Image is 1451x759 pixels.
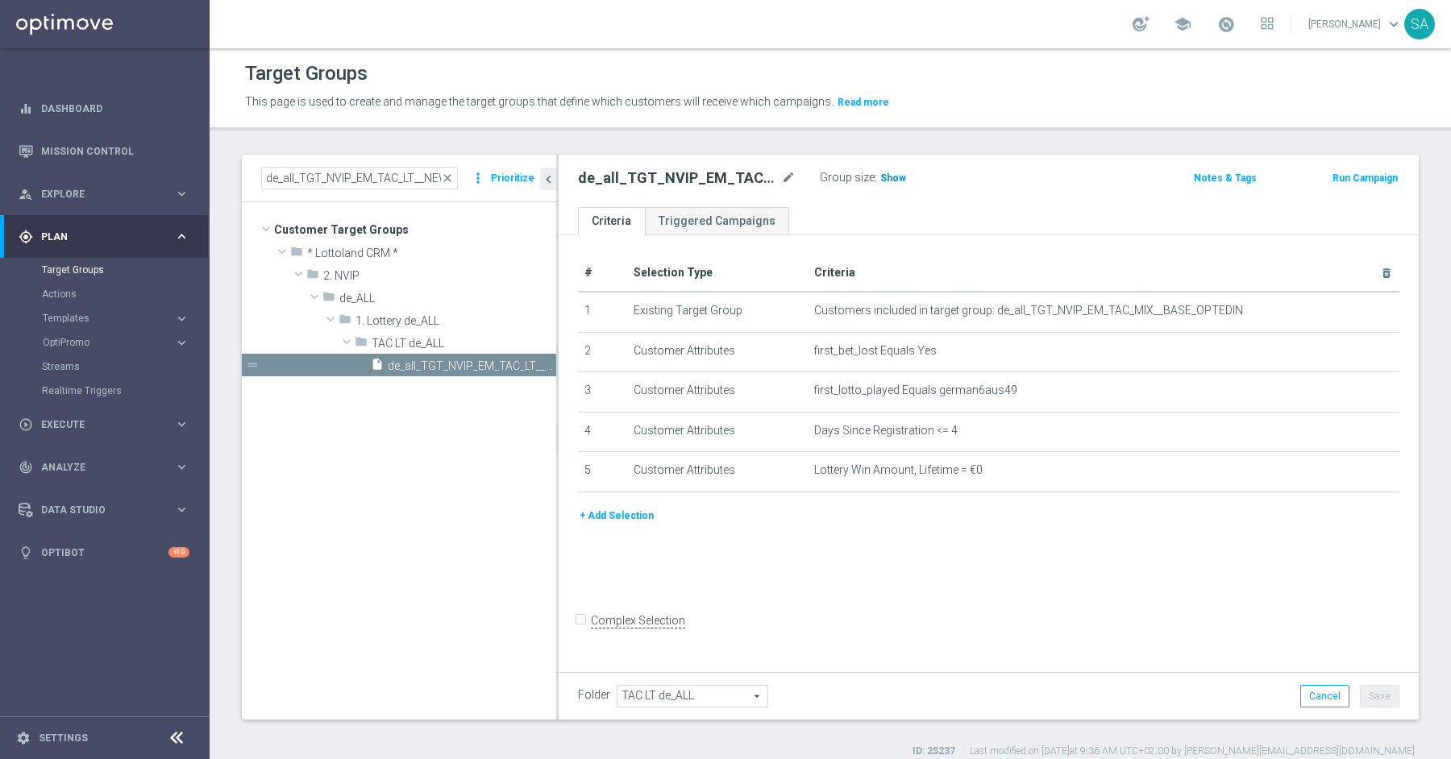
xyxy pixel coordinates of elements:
[306,268,319,286] i: folder
[1385,15,1403,33] span: keyboard_arrow_down
[814,463,983,477] span: Lottery Win Amount, Lifetime = €0
[41,87,189,130] a: Dashboard
[274,218,556,241] span: Customer Target Groups
[578,688,610,702] label: Folder
[19,230,33,244] i: gps_fixed
[18,145,190,158] button: Mission Control
[19,417,174,432] div: Execute
[578,255,627,292] th: #
[441,172,454,185] span: close
[18,504,190,516] button: Data Studio keyboard_arrow_right
[41,130,189,172] a: Mission Control
[339,313,351,331] i: folder
[41,189,174,199] span: Explore
[41,531,168,574] a: Optibot
[578,507,655,525] button: + Add Selection
[174,502,189,517] i: keyboard_arrow_right
[42,330,208,355] div: OptiPromo
[489,168,537,189] button: Prioritize
[41,420,174,429] span: Execute
[578,372,627,413] td: 3
[355,335,368,354] i: folder
[645,207,789,235] a: Triggered Campaigns
[541,172,556,187] i: chevron_left
[627,255,808,292] th: Selection Type
[578,168,778,188] h2: de_all_TGT_NVIP_EM_TAC_LT__NEW_649_1STBETLOST
[168,547,189,558] div: +10
[814,424,958,438] span: Days Since Registration <= 4
[19,460,174,475] div: Analyze
[470,167,486,189] i: more_vert
[43,313,158,323] span: Templates
[42,312,190,325] button: Templates keyboard_arrow_right
[174,311,189,326] i: keyboard_arrow_right
[43,313,174,323] div: Templates
[814,304,1243,317] span: Customers included in target group: de_all_TGT_NVIP_EM_TAC_MIX__BASE_OPTEDIN
[578,412,627,452] td: 4
[307,247,556,260] span: * Lottoland CRM *
[42,282,208,306] div: Actions
[18,546,190,559] button: lightbulb Optibot +10
[19,531,189,574] div: Optibot
[41,505,174,515] span: Data Studio
[19,87,189,130] div: Dashboard
[339,292,556,305] span: de_ALL
[43,338,158,347] span: OptiPromo
[627,372,808,413] td: Customer Attributes
[371,358,384,376] i: insert_drive_file
[540,168,556,190] button: chevron_left
[261,167,458,189] input: Quick find group or folder
[814,384,1017,397] span: first_lotto_played Equals german6aus49
[174,417,189,432] i: keyboard_arrow_right
[42,288,168,301] a: Actions
[388,359,556,373] span: de_all_TGT_NVIP_EM_TAC_LT__NEW_649_1STBETLOST
[174,229,189,244] i: keyboard_arrow_right
[1380,267,1393,280] i: delete_forever
[18,230,190,243] button: gps_fixed Plan keyboard_arrow_right
[19,230,174,244] div: Plan
[42,379,208,403] div: Realtime Triggers
[290,245,303,263] i: folder
[18,418,190,431] button: play_circle_outline Execute keyboard_arrow_right
[19,503,174,517] div: Data Studio
[39,733,88,743] a: Settings
[1360,685,1399,707] button: Save
[627,292,808,332] td: Existing Target Group
[1307,12,1404,36] a: [PERSON_NAME]keyboard_arrow_down
[627,332,808,372] td: Customer Attributes
[41,462,174,472] span: Analyze
[372,337,556,350] span: TAC LT de_ALL
[578,452,627,492] td: 5
[18,188,190,201] button: person_search Explore keyboard_arrow_right
[18,102,190,115] button: equalizer Dashboard
[1192,169,1258,187] button: Notes & Tags
[19,130,189,172] div: Mission Control
[19,545,33,560] i: lightbulb
[322,290,335,309] i: folder
[627,452,808,492] td: Customer Attributes
[913,744,955,758] label: ID: 25237
[1174,15,1191,33] span: school
[578,207,645,235] a: Criteria
[19,187,174,201] div: Explore
[245,95,834,108] span: This page is used to create and manage the target groups that define which customers will receive...
[42,384,168,397] a: Realtime Triggers
[245,62,368,85] h1: Target Groups
[42,306,208,330] div: Templates
[42,263,168,276] a: Target Groups
[1404,9,1435,39] div: SA
[19,460,33,475] i: track_changes
[880,172,906,184] span: Show
[19,187,33,201] i: person_search
[875,171,877,185] label: :
[42,360,168,373] a: Streams
[42,336,190,349] div: OptiPromo keyboard_arrow_right
[836,93,891,111] button: Read more
[18,461,190,474] button: track_changes Analyze keyboard_arrow_right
